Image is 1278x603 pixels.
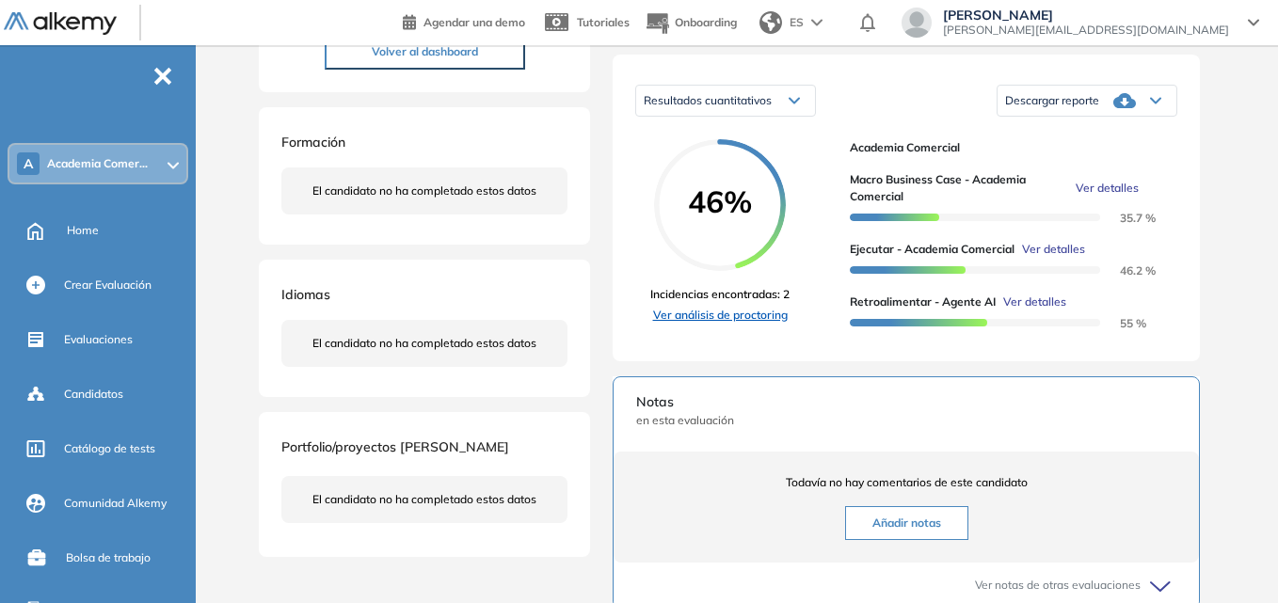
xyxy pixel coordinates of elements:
[64,386,123,403] span: Candidatos
[281,286,330,303] span: Idiomas
[281,134,345,151] span: Formación
[650,286,790,303] span: Incidencias encontradas: 2
[47,156,148,171] span: Academia Comer...
[845,506,968,540] button: Añadir notas
[645,3,737,43] button: Onboarding
[1003,294,1066,310] span: Ver detalles
[1097,211,1156,225] span: 35.7 %
[1005,93,1099,108] span: Descargar reporte
[996,294,1066,310] button: Ver detalles
[850,241,1014,258] span: Ejecutar - Academia Comercial
[1014,241,1085,258] button: Ver detalles
[943,8,1229,23] span: [PERSON_NAME]
[1097,263,1156,278] span: 46.2 %
[1076,180,1139,197] span: Ver detalles
[1184,513,1278,603] div: Widget de chat
[759,11,782,34] img: world
[644,93,772,107] span: Resultados cuantitativos
[281,438,509,455] span: Portfolio/proyectos [PERSON_NAME]
[654,186,786,216] span: 46%
[636,392,1176,412] span: Notas
[943,23,1229,38] span: [PERSON_NAME][EMAIL_ADDRESS][DOMAIN_NAME]
[675,15,737,29] span: Onboarding
[312,182,536,199] span: El candidato no ha completado estos datos
[24,156,33,171] span: A
[650,307,790,324] a: Ver análisis de proctoring
[975,577,1141,594] span: Ver notas de otras evaluaciones
[1022,241,1085,258] span: Ver detalles
[66,549,151,566] span: Bolsa de trabajo
[577,15,630,29] span: Tutoriales
[811,19,823,26] img: arrow
[67,222,99,239] span: Home
[64,440,155,457] span: Catálogo de tests
[790,14,804,31] span: ES
[1068,180,1139,197] button: Ver detalles
[636,412,1176,429] span: en esta evaluación
[1097,316,1146,330] span: 55 %
[325,34,525,70] button: Volver al dashboard
[636,474,1176,491] span: Todavía no hay comentarios de este candidato
[423,15,525,29] span: Agendar una demo
[850,294,996,310] span: Retroalimentar - Agente AI
[1184,513,1278,603] iframe: Chat Widget
[4,12,117,36] img: Logo
[403,9,525,32] a: Agendar una demo
[850,139,1162,156] span: Academia Comercial
[64,331,133,348] span: Evaluaciones
[312,491,536,508] span: El candidato no ha completado estos datos
[850,171,1068,205] span: Macro Business Case - Academia Comercial
[64,277,152,294] span: Crear Evaluación
[64,495,167,512] span: Comunidad Alkemy
[312,335,536,352] span: El candidato no ha completado estos datos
